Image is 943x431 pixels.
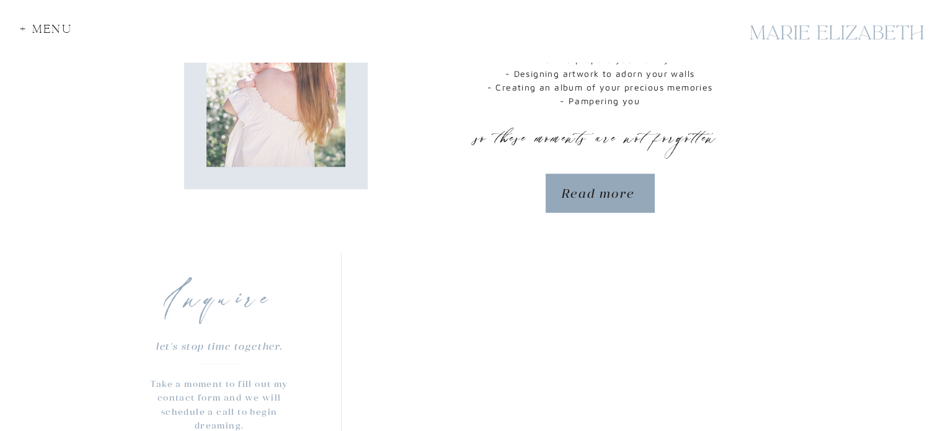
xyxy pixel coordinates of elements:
[112,275,327,324] h2: Inquire
[20,24,80,40] div: + Menu
[476,120,724,155] p: so these moments are not forgotten
[112,340,327,353] p: let's stop time together.
[474,11,726,114] p: - Your wardrobe - Hair and make-up - Selecting the perfect location - How to prepare your family ...
[136,377,303,419] p: Take a moment to fill out my contact form and we will schedule a call to begin dreaming.
[561,184,639,203] a: Read more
